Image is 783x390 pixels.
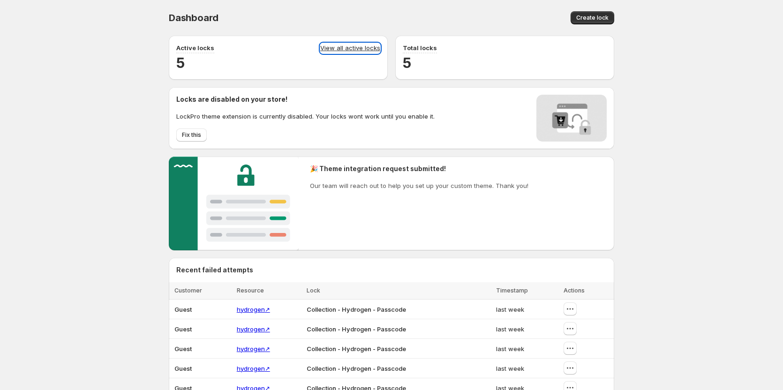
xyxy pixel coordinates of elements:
[174,325,192,333] span: Guest
[174,306,192,313] span: Guest
[307,306,406,313] span: Collection - Hydrogen - Passcode
[496,306,524,313] span: last week
[403,43,437,52] p: Total locks
[182,131,201,139] span: Fix this
[320,43,380,53] a: View all active locks
[237,306,270,313] a: hydrogen↗
[571,11,614,24] button: Create lock
[496,345,524,352] span: last week
[176,53,380,72] h2: 5
[174,345,192,352] span: Guest
[174,287,202,294] span: Customer
[403,53,607,72] h2: 5
[496,287,528,294] span: Timestamp
[169,157,299,250] img: Customer support
[496,325,524,333] span: last week
[310,164,528,173] h2: 🎉 Theme integration request submitted!
[307,345,406,352] span: Collection - Hydrogen - Passcode
[176,265,253,275] h2: Recent failed attempts
[307,365,406,372] span: Collection - Hydrogen - Passcode
[237,345,270,352] a: hydrogen↗
[496,365,524,372] span: last week
[176,128,207,142] button: Fix this
[310,181,528,190] p: Our team will reach out to help you set up your custom theme. Thank you!
[169,12,218,23] span: Dashboard
[174,365,192,372] span: Guest
[176,112,435,121] p: LockPro theme extension is currently disabled. Your locks wont work until you enable it.
[176,95,435,104] h2: Locks are disabled on your store!
[176,43,214,52] p: Active locks
[237,365,270,372] a: hydrogen↗
[307,287,320,294] span: Lock
[307,325,406,333] span: Collection - Hydrogen - Passcode
[564,287,585,294] span: Actions
[536,95,607,142] img: Locks disabled
[576,14,609,22] span: Create lock
[237,287,264,294] span: Resource
[237,325,270,333] a: hydrogen↗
